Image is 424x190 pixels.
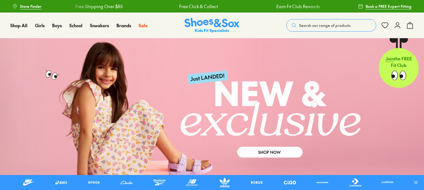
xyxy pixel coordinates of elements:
span: Join [386,55,394,62]
img: SNS_Logo_Responsive.svg [185,18,239,33]
a: Girls [35,22,45,29]
a: Brands [116,22,131,29]
a: School [69,22,82,29]
a: Sneakers [90,22,109,29]
p: the FREE Fit Club [379,50,419,74]
a: Shoes & Sox [185,18,239,33]
a: Jointhe FREE Fit Club [379,38,419,88]
span: Boys [52,22,62,28]
a: Shop All [10,22,27,29]
span: School [69,22,82,28]
span: Sneakers [90,22,109,28]
a: Sale [139,22,148,29]
a: Earn Fit Club Rewards [276,3,319,10]
a: Store Finder [12,1,42,12]
span: Brands [116,22,131,28]
a: Free Click & Collect [179,3,217,10]
button: Search our range of products [286,19,376,32]
a: Book a FREE Expert Fitting [358,1,412,12]
span: Girls [35,22,45,28]
a: Boys [52,22,62,29]
a: Free Shipping Over $85 [75,3,122,10]
span: Sale [139,22,148,28]
span: Book a FREE Expert Fitting [366,3,412,9]
span: Shop All [10,22,27,28]
span: Search our range of products [299,23,351,28]
span: Store Finder [20,3,42,9]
